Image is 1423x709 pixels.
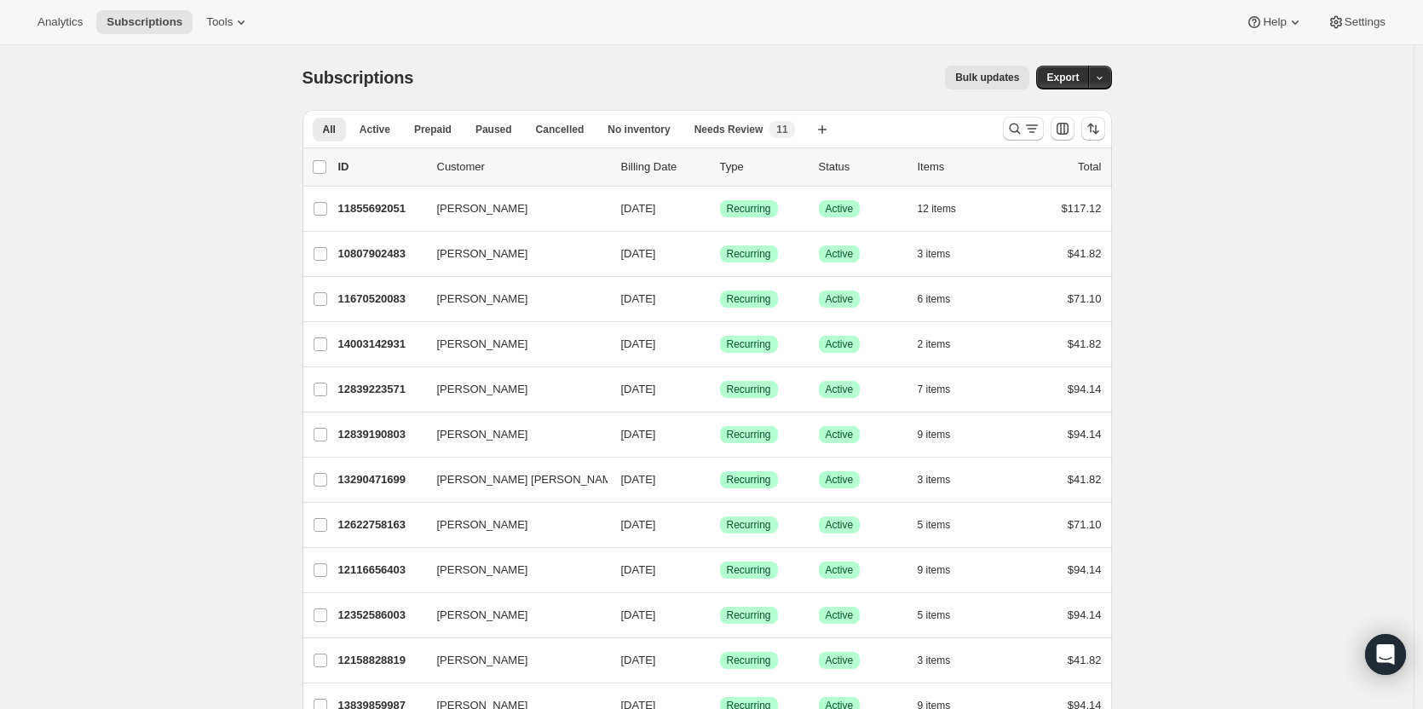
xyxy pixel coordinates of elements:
[826,608,854,622] span: Active
[338,558,1102,582] div: 12116656403[PERSON_NAME][DATE]SuccessRecurringSuccessActive9 items$94.14
[338,242,1102,266] div: 10807902483[PERSON_NAME][DATE]SuccessRecurringSuccessActive3 items$41.82
[918,287,970,311] button: 6 items
[437,516,528,533] span: [PERSON_NAME]
[437,159,608,176] p: Customer
[918,518,951,532] span: 5 items
[1068,292,1102,305] span: $71.10
[727,608,771,622] span: Recurring
[826,654,854,667] span: Active
[427,376,597,403] button: [PERSON_NAME]
[918,159,1003,176] div: Items
[427,511,597,539] button: [PERSON_NAME]
[437,426,528,443] span: [PERSON_NAME]
[727,202,771,216] span: Recurring
[918,558,970,582] button: 9 items
[338,332,1102,356] div: 14003142931[PERSON_NAME][DATE]SuccessRecurringSuccessActive2 items$41.82
[323,123,336,136] span: All
[338,159,1102,176] div: IDCustomerBilling DateTypeStatusItemsTotal
[1062,202,1102,215] span: $117.12
[918,513,970,537] button: 5 items
[338,648,1102,672] div: 12158828819[PERSON_NAME][DATE]SuccessRecurringSuccessActive3 items$41.82
[720,159,805,176] div: Type
[918,197,975,221] button: 12 items
[727,247,771,261] span: Recurring
[338,603,1102,627] div: 12352586003[PERSON_NAME][DATE]SuccessRecurringSuccessActive5 items$94.14
[918,423,970,447] button: 9 items
[727,654,771,667] span: Recurring
[427,421,597,448] button: [PERSON_NAME]
[1068,473,1102,486] span: $41.82
[918,428,951,441] span: 9 items
[727,292,771,306] span: Recurring
[475,123,512,136] span: Paused
[621,473,656,486] span: [DATE]
[437,336,528,353] span: [PERSON_NAME]
[621,563,656,576] span: [DATE]
[338,245,423,262] p: 10807902483
[427,602,597,629] button: [PERSON_NAME]
[918,337,951,351] span: 2 items
[1003,117,1044,141] button: Search and filter results
[437,471,622,488] span: [PERSON_NAME] [PERSON_NAME]
[621,518,656,531] span: [DATE]
[621,608,656,621] span: [DATE]
[826,292,854,306] span: Active
[536,123,585,136] span: Cancelled
[809,118,836,141] button: Create new view
[918,468,970,492] button: 3 items
[338,652,423,669] p: 12158828819
[1046,71,1079,84] span: Export
[826,563,854,577] span: Active
[27,10,93,34] button: Analytics
[918,648,970,672] button: 3 items
[437,381,528,398] span: [PERSON_NAME]
[826,473,854,487] span: Active
[1365,634,1406,675] div: Open Intercom Messenger
[1068,608,1102,621] span: $94.14
[918,242,970,266] button: 3 items
[1068,337,1102,350] span: $41.82
[918,247,951,261] span: 3 items
[107,15,182,29] span: Subscriptions
[621,159,706,176] p: Billing Date
[621,202,656,215] span: [DATE]
[338,562,423,579] p: 12116656403
[945,66,1029,89] button: Bulk updates
[338,378,1102,401] div: 12839223571[PERSON_NAME][DATE]SuccessRecurringSuccessActive7 items$94.14
[338,426,423,443] p: 12839190803
[437,562,528,579] span: [PERSON_NAME]
[427,285,597,313] button: [PERSON_NAME]
[427,331,597,358] button: [PERSON_NAME]
[1317,10,1396,34] button: Settings
[1081,117,1105,141] button: Sort the results
[621,383,656,395] span: [DATE]
[918,202,956,216] span: 12 items
[727,383,771,396] span: Recurring
[427,240,597,268] button: [PERSON_NAME]
[196,10,260,34] button: Tools
[621,654,656,666] span: [DATE]
[437,607,528,624] span: [PERSON_NAME]
[1345,15,1386,29] span: Settings
[338,197,1102,221] div: 11855692051[PERSON_NAME][DATE]SuccessRecurringSuccessActive12 items$117.12
[727,473,771,487] span: Recurring
[427,195,597,222] button: [PERSON_NAME]
[1068,383,1102,395] span: $94.14
[338,381,423,398] p: 12839223571
[826,247,854,261] span: Active
[727,428,771,441] span: Recurring
[437,200,528,217] span: [PERSON_NAME]
[338,287,1102,311] div: 11670520083[PERSON_NAME][DATE]SuccessRecurringSuccessActive6 items$71.10
[1068,247,1102,260] span: $41.82
[1068,563,1102,576] span: $94.14
[918,473,951,487] span: 3 items
[338,471,423,488] p: 13290471699
[918,608,951,622] span: 5 items
[918,654,951,667] span: 3 items
[776,123,787,136] span: 11
[955,71,1019,84] span: Bulk updates
[826,428,854,441] span: Active
[819,159,904,176] p: Status
[338,516,423,533] p: 12622758163
[338,423,1102,447] div: 12839190803[PERSON_NAME][DATE]SuccessRecurringSuccessActive9 items$94.14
